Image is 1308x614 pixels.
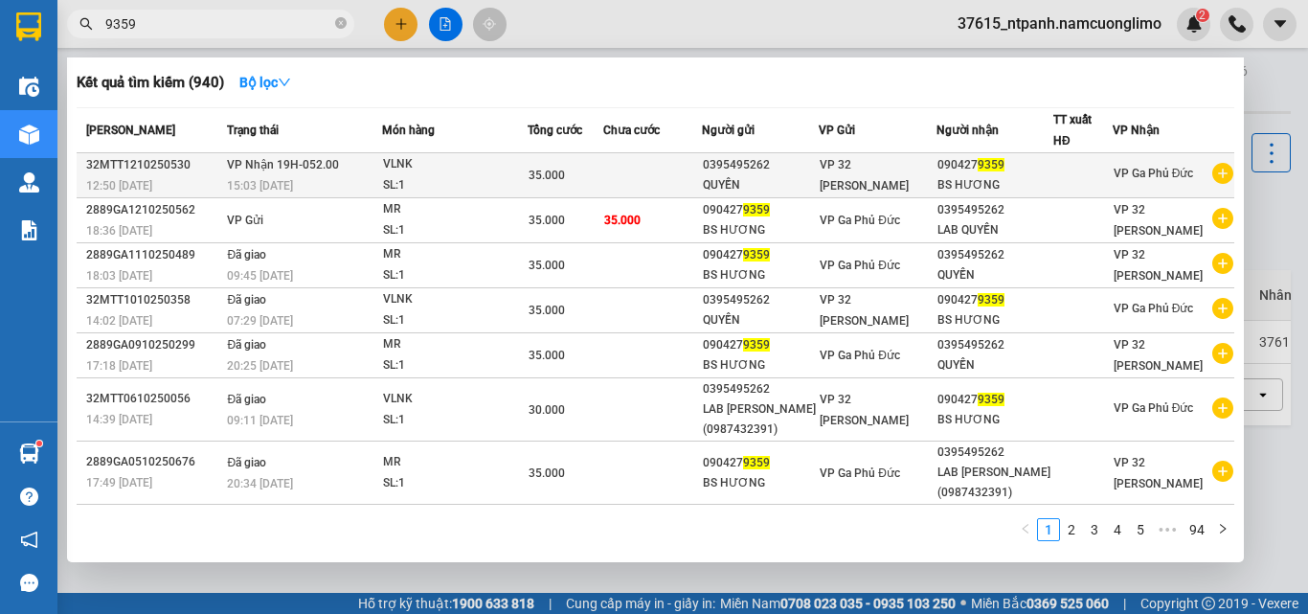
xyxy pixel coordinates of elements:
div: SL: 1 [383,310,527,331]
div: 0395495262 [937,245,1052,265]
li: 5 [1129,518,1152,541]
span: VP Nhận 19H-052.00 [227,158,339,171]
span: left [1020,523,1031,534]
li: Next 5 Pages [1152,518,1183,541]
span: VP 32 [PERSON_NAME] [820,393,909,427]
span: 35.000 [529,259,565,272]
span: Đã giao [227,248,266,262]
div: SL: 1 [383,410,527,431]
div: 0395495262 [703,506,818,526]
div: 090427 [703,453,818,473]
span: 14:02 [DATE] [86,314,152,328]
a: 4 [1107,519,1128,540]
li: 2 [1060,518,1083,541]
div: SL: 1 [383,220,527,241]
div: 0395495262 [703,290,818,310]
span: VP Nhận [1113,124,1160,137]
span: TT xuất HĐ [1053,113,1092,148]
div: 0395495262 [937,200,1052,220]
div: VLNK [383,289,527,310]
sup: 1 [36,441,42,446]
li: Previous Page [1014,518,1037,541]
div: LAB [PERSON_NAME](0987432391) [703,399,818,440]
span: 35.000 [529,304,565,317]
span: 35.000 [529,169,565,182]
div: 090427 [937,155,1052,175]
div: 0395495262 [703,379,818,399]
span: 35.000 [529,214,565,227]
div: 090427 [703,245,818,265]
div: 2889GA0910250299 [86,335,221,355]
span: plus-circle [1212,461,1233,482]
img: warehouse-icon [19,77,39,97]
div: BS HƯƠNG [703,355,818,375]
span: VP Ga Phủ Đức [820,349,900,362]
span: plus-circle [1212,253,1233,274]
span: VP 32 [PERSON_NAME] [1114,203,1203,238]
span: 9359 [743,203,770,216]
img: solution-icon [19,220,39,240]
span: VP Ga Phủ Đức [1114,302,1194,315]
span: [PERSON_NAME] [86,124,175,137]
button: left [1014,518,1037,541]
span: VP Ga Phủ Đức [820,259,900,272]
span: plus-circle [1212,298,1233,319]
input: Tìm tên, số ĐT hoặc mã đơn [105,13,331,34]
span: plus-circle [1212,343,1233,364]
span: Người nhận [936,124,999,137]
span: 30.000 [529,403,565,417]
div: SL: 1 [383,175,527,196]
span: 14:39 [DATE] [86,413,152,426]
span: VP Ga Phủ Đức [1114,167,1194,180]
div: 32MTT1010250358 [86,290,221,310]
span: 9359 [978,158,1004,171]
div: QUYỀN [937,265,1052,285]
span: VP 32 [PERSON_NAME] [1114,248,1203,283]
span: notification [20,531,38,549]
span: search [79,17,93,31]
span: 35.000 [604,214,641,227]
span: 17:49 [DATE] [86,476,152,489]
a: 1 [1038,519,1059,540]
span: 9359 [978,293,1004,307]
div: BS HƯƠNG [937,410,1052,430]
div: BS HƯƠNG [703,473,818,493]
a: 94 [1184,519,1210,540]
span: VP 32 [PERSON_NAME] [1114,338,1203,373]
span: Tổng cước [528,124,582,137]
span: Món hàng [382,124,435,137]
div: 0395495262 [937,443,1052,463]
div: 32MTT1210250530 [86,155,221,175]
li: 3 [1083,518,1106,541]
span: VP Gửi [819,124,855,137]
span: message [20,574,38,592]
span: Chưa cước [603,124,660,137]
div: 2889GA1210250562 [86,200,221,220]
span: Đã giao [227,456,266,469]
span: Đã giao [227,293,266,307]
li: Next Page [1211,518,1234,541]
span: 15:03 [DATE] [227,179,293,193]
span: VP Ga Phủ Đức [820,466,900,480]
span: 07:29 [DATE] [227,314,293,328]
div: SL: 1 [383,473,527,494]
span: VP Gửi [227,214,263,227]
div: QUYỀN [937,355,1052,375]
span: 9359 [743,248,770,262]
div: 090427 [703,200,818,220]
span: ••• [1152,518,1183,541]
div: BS HƯƠNG [937,310,1052,330]
img: logo-vxr [16,12,41,41]
span: close-circle [335,17,347,29]
span: 9359 [978,393,1004,406]
div: MR [383,334,527,355]
div: 0395495262 [703,155,818,175]
img: warehouse-icon [19,443,39,464]
span: plus-circle [1212,163,1233,184]
div: MR [383,199,527,220]
span: 17:18 [DATE] [86,359,152,373]
span: VP 32 [PERSON_NAME] [1114,456,1203,490]
button: Bộ lọcdown [224,67,306,98]
span: 18:36 [DATE] [86,224,152,238]
span: 35.000 [529,466,565,480]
